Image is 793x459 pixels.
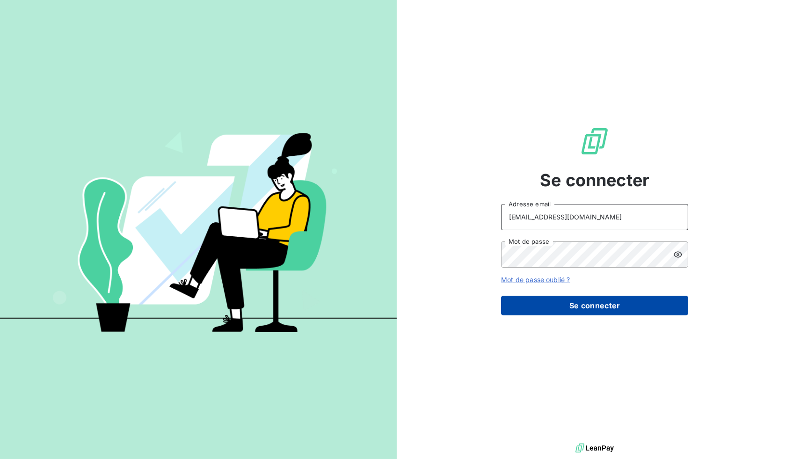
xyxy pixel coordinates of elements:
[580,126,610,156] img: Logo LeanPay
[501,276,570,284] a: Mot de passe oublié ?
[501,204,688,230] input: placeholder
[575,441,614,455] img: logo
[501,296,688,315] button: Se connecter
[540,168,649,193] span: Se connecter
